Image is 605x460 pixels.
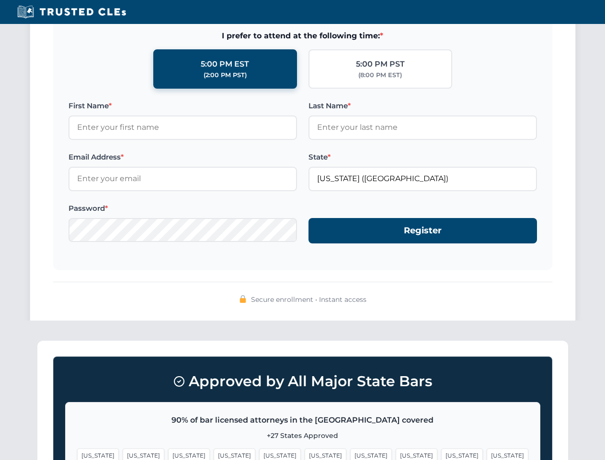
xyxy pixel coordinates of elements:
[239,295,247,303] img: 🔒
[68,115,297,139] input: Enter your first name
[14,5,129,19] img: Trusted CLEs
[65,368,540,394] h3: Approved by All Major State Bars
[308,115,537,139] input: Enter your last name
[308,100,537,112] label: Last Name
[356,58,405,70] div: 5:00 PM PST
[358,70,402,80] div: (8:00 PM EST)
[68,167,297,191] input: Enter your email
[308,167,537,191] input: Florida (FL)
[77,414,528,426] p: 90% of bar licensed attorneys in the [GEOGRAPHIC_DATA] covered
[251,294,366,305] span: Secure enrollment • Instant access
[68,30,537,42] span: I prefer to attend at the following time:
[201,58,249,70] div: 5:00 PM EST
[68,151,297,163] label: Email Address
[77,430,528,441] p: +27 States Approved
[68,203,297,214] label: Password
[308,218,537,243] button: Register
[204,70,247,80] div: (2:00 PM PST)
[68,100,297,112] label: First Name
[308,151,537,163] label: State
